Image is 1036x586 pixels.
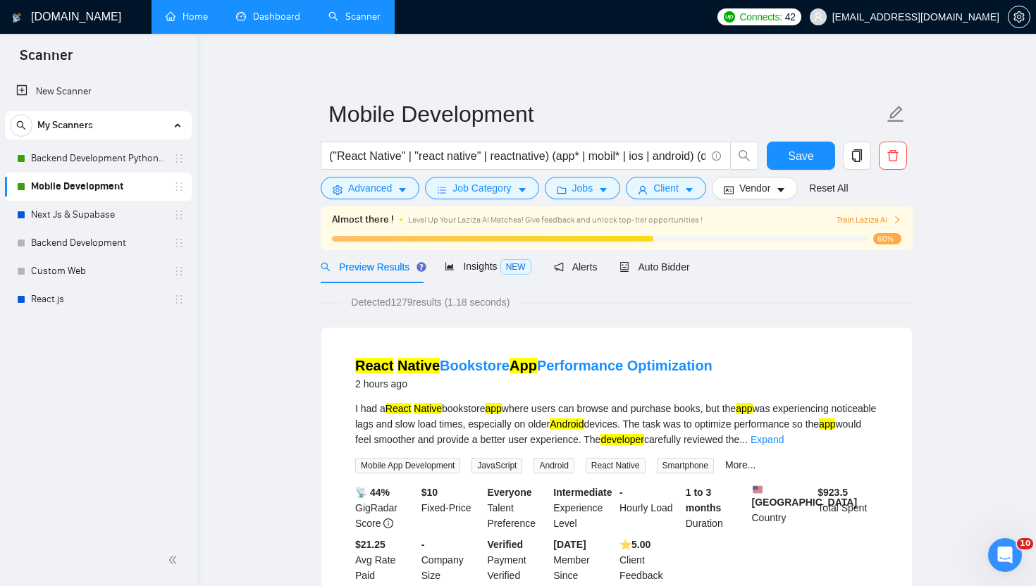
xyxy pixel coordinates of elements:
button: Train Laziza AI [837,213,901,227]
span: 42 [785,9,796,25]
span: Detected 1279 results (1.18 seconds) [341,294,519,310]
span: search [321,262,331,272]
mark: developer [600,434,644,445]
b: $ 923.5 [818,487,848,498]
a: Custom Web [31,257,165,285]
span: caret-down [684,185,694,195]
span: caret-down [517,185,527,195]
img: 🇺🇸 [753,485,763,494]
b: - [619,487,623,498]
span: copy [844,149,870,162]
a: New Scanner [16,77,180,106]
span: holder [173,181,185,192]
span: info-circle [712,151,721,161]
a: React.js [31,285,165,313]
div: Country [749,485,815,531]
span: Scanner [8,45,84,75]
mark: App [510,358,537,373]
span: holder [173,294,185,305]
div: Avg Rate Paid [352,537,419,583]
button: setting [1008,6,1030,28]
button: copy [843,142,871,170]
a: Reset All [809,180,848,196]
mark: Native [414,403,442,414]
img: logo [12,6,22,29]
mark: Android [550,418,584,430]
b: [DATE] [553,539,586,550]
div: Experience Level [550,485,617,531]
span: 10 [1017,538,1033,549]
a: setting [1008,11,1030,23]
span: 60% [873,233,901,244]
b: ⭐️ 5.00 [619,539,650,550]
span: robot [619,262,629,272]
a: Mobile Development [31,173,165,201]
mark: app [736,403,752,414]
a: dashboardDashboard [236,11,300,23]
li: New Scanner [5,77,192,106]
span: ... [739,434,748,445]
div: Total Spent [815,485,881,531]
span: user [638,185,648,195]
div: Member Since [550,537,617,583]
div: Payment Verified [485,537,551,583]
span: Connects: [739,9,782,25]
b: Everyone [488,487,532,498]
span: Alerts [554,261,598,273]
input: Scanner name... [328,96,884,132]
mark: app [819,418,835,430]
a: More... [725,459,756,470]
span: caret-down [776,185,786,195]
span: setting [1009,11,1030,23]
div: Client Feedback [617,537,683,583]
b: $ 10 [421,487,438,498]
span: holder [173,209,185,220]
b: Verified [488,539,524,550]
span: Auto Bidder [619,261,689,273]
span: Level Up Your Laziza AI Matches! Give feedback and unlock top-tier opportunities ! [408,215,703,225]
span: user [813,12,823,22]
a: React NativeBookstoreAppPerformance Optimization [355,358,713,373]
span: My Scanners [37,111,93,139]
span: setting [333,185,343,195]
mark: Native [397,358,440,373]
li: My Scanners [5,111,192,313]
a: Backend Development [31,229,165,257]
div: Tooltip anchor [415,261,428,273]
span: double-left [168,553,182,567]
span: Job Category [452,180,511,196]
span: caret-down [397,185,407,195]
button: folderJobscaret-down [545,177,621,199]
b: 📡 44% [355,487,390,498]
span: holder [173,153,185,164]
button: idcardVendorcaret-down [712,177,798,199]
mark: app [485,403,501,414]
span: bars [437,185,447,195]
span: info-circle [383,518,393,528]
span: Save [788,147,813,165]
div: Hourly Load [617,485,683,531]
span: Preview Results [321,261,422,273]
span: Android [534,458,574,473]
div: GigRadar Score [352,485,419,531]
span: NEW [500,259,531,275]
b: Intermediate [553,487,612,498]
div: I had a bookstore where users can browse and purchase books, but the was experiencing noticeable ... [355,401,878,447]
a: Expand [751,434,784,445]
mark: React [386,403,412,414]
span: Jobs [572,180,593,196]
span: folder [557,185,567,195]
button: search [10,114,32,137]
div: Duration [683,485,749,531]
a: searchScanner [328,11,381,23]
span: JavaScript [471,458,522,473]
div: Company Size [419,537,485,583]
span: Mobile App Development [355,458,460,473]
span: Advanced [348,180,392,196]
span: idcard [724,185,734,195]
span: notification [554,262,564,272]
button: barsJob Categorycaret-down [425,177,538,199]
span: Almost there ! [332,212,394,227]
iframe: Intercom live chat [988,538,1022,572]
